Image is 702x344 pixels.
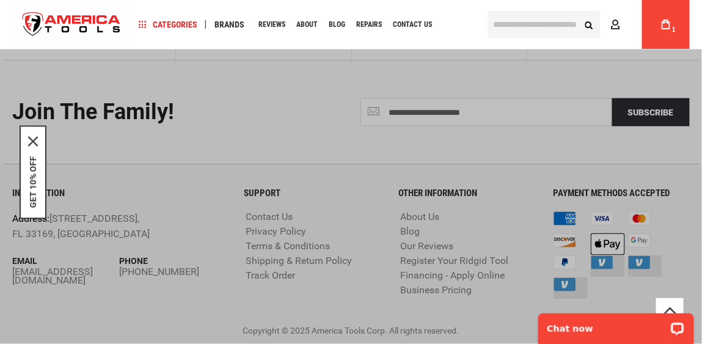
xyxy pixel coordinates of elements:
button: Close [28,136,38,146]
span: Blog [329,21,345,28]
img: America Tools [12,2,131,48]
iframe: LiveChat chat widget [530,306,702,344]
svg: close icon [28,136,38,146]
span: Reviews [258,21,285,28]
a: About [291,16,323,33]
span: Repairs [356,21,382,28]
span: About [296,21,318,28]
span: Brands [214,20,244,29]
span: Categories [139,20,197,29]
button: Search [577,13,601,36]
a: Contact Us [387,16,437,33]
a: store logo [12,2,131,48]
a: Brands [209,16,250,33]
a: Repairs [351,16,387,33]
button: GET 10% OFF [28,156,38,208]
a: Categories [133,16,203,33]
span: Contact Us [393,21,432,28]
a: Reviews [253,16,291,33]
a: Blog [323,16,351,33]
span: 1 [672,26,676,33]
